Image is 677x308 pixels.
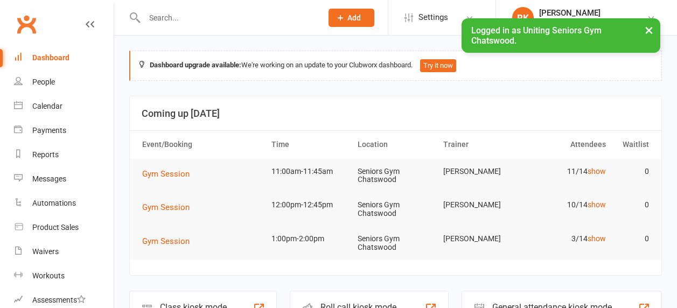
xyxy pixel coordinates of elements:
[438,226,525,251] td: [PERSON_NAME]
[14,264,114,288] a: Workouts
[525,192,611,218] td: 10/14
[353,131,439,158] th: Location
[14,191,114,215] a: Automations
[141,10,315,25] input: Search...
[512,7,534,29] div: RK
[32,150,59,159] div: Reports
[525,159,611,184] td: 11/14
[588,200,606,209] a: show
[142,167,197,180] button: Gym Session
[588,234,606,243] a: show
[14,70,114,94] a: People
[329,9,374,27] button: Add
[438,131,525,158] th: Trainer
[14,118,114,143] a: Payments
[129,51,662,81] div: We're working on an update to your Clubworx dashboard.
[539,8,647,18] div: [PERSON_NAME]
[267,159,353,184] td: 11:00am-11:45am
[142,202,190,212] span: Gym Session
[32,174,66,183] div: Messages
[14,240,114,264] a: Waivers
[142,169,190,179] span: Gym Session
[588,167,606,176] a: show
[438,192,525,218] td: [PERSON_NAME]
[267,226,353,251] td: 1:00pm-2:00pm
[611,131,654,158] th: Waitlist
[347,13,361,22] span: Add
[150,61,241,69] strong: Dashboard upgrade available:
[539,18,647,27] div: Uniting Seniors Gym Chatswood
[420,59,456,72] button: Try it now
[525,226,611,251] td: 3/14
[14,167,114,191] a: Messages
[32,296,86,304] div: Assessments
[32,223,79,232] div: Product Sales
[611,226,654,251] td: 0
[639,18,659,41] button: ×
[611,159,654,184] td: 0
[137,131,267,158] th: Event/Booking
[267,131,353,158] th: Time
[471,25,602,46] span: Logged in as Uniting Seniors Gym Chatswood.
[32,247,59,256] div: Waivers
[32,199,76,207] div: Automations
[142,235,197,248] button: Gym Session
[14,215,114,240] a: Product Sales
[142,201,197,214] button: Gym Session
[32,102,62,110] div: Calendar
[267,192,353,218] td: 12:00pm-12:45pm
[14,94,114,118] a: Calendar
[32,53,69,62] div: Dashboard
[418,5,448,30] span: Settings
[32,126,66,135] div: Payments
[142,108,650,119] h3: Coming up [DATE]
[14,46,114,70] a: Dashboard
[438,159,525,184] td: [PERSON_NAME]
[353,226,439,260] td: Seniors Gym Chatswood
[32,78,55,86] div: People
[13,11,40,38] a: Clubworx
[14,143,114,167] a: Reports
[611,192,654,218] td: 0
[353,159,439,193] td: Seniors Gym Chatswood
[525,131,611,158] th: Attendees
[353,192,439,226] td: Seniors Gym Chatswood
[32,271,65,280] div: Workouts
[142,236,190,246] span: Gym Session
